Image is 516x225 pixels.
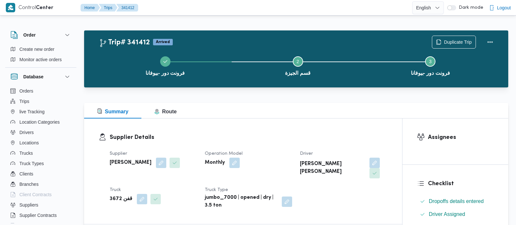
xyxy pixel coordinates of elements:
span: 3 [429,59,432,64]
h3: Database [23,73,43,81]
button: Trips [99,4,117,12]
span: Monitor active orders [19,56,62,63]
span: Driver [300,152,313,156]
span: Suppliers [19,201,38,209]
span: Duplicate Trip [444,38,472,46]
button: Actions [484,36,497,49]
div: Order [5,44,76,67]
button: Location Categories [8,117,74,127]
button: Duplicate Trip [432,36,476,49]
button: Clients [8,169,74,179]
button: 341412 [116,4,138,12]
span: live Tracking [19,108,45,116]
button: Home [81,4,100,12]
button: Trucks [8,148,74,158]
button: Trips [8,96,74,107]
svg: Step 1 is complete [163,59,168,64]
span: Truck Types [19,160,44,167]
span: Clients [19,170,33,178]
h3: Order [23,31,36,39]
button: Client Contracts [8,189,74,200]
h3: Checklist [428,179,494,188]
span: Logout [497,4,511,12]
span: قسم الجيزة [285,69,310,77]
span: Route [154,109,177,114]
h3: Assignees [428,133,494,142]
span: Summary [97,109,128,114]
span: Truck Type [205,188,228,192]
button: Supplier Contracts [8,210,74,220]
button: Suppliers [8,200,74,210]
span: Drivers [19,129,34,136]
button: Monitor active orders [8,54,74,65]
b: Monthly [205,159,225,167]
button: Logout [487,1,513,14]
b: jumbo_7000 | opened | dry | 3.5 ton [205,194,277,209]
button: Truck Types [8,158,74,169]
span: Locations [19,139,39,147]
button: قسم الجيزة [232,49,364,82]
button: Driver Assigned [417,209,494,219]
span: 2 [297,59,299,64]
b: [PERSON_NAME] [PERSON_NAME] [300,160,365,176]
span: فرونت دور -بيوفانا [411,69,450,77]
span: Trucks [19,149,33,157]
span: Operation Model [205,152,243,156]
span: Driver Assigned [429,211,465,217]
span: Dropoffs details entered [429,197,484,205]
span: Client Contracts [19,191,52,198]
b: Arrived [156,40,170,44]
img: X8yXhbKr1z7QwAAAABJRU5ErkJggg== [6,3,15,12]
span: Location Categories [19,118,60,126]
button: Create new order [8,44,74,54]
b: قفن 3672 [110,195,132,203]
h3: Supplier Details [110,133,388,142]
b: [PERSON_NAME] [110,159,151,167]
button: Dropoffs details entered [417,196,494,207]
button: Order [10,31,71,39]
span: Branches [19,180,38,188]
button: فرونت دور -بيوفانا [364,49,497,82]
span: Supplier [110,152,127,156]
b: Center [36,6,53,10]
span: Driver Assigned [429,210,465,218]
button: Orders [8,86,74,96]
button: Branches [8,179,74,189]
span: Supplier Contracts [19,211,57,219]
button: فرونت دور -بيوفانا [99,49,232,82]
button: Drivers [8,127,74,138]
h2: Trip# 341412 [99,39,150,47]
button: Database [10,73,71,81]
button: Locations [8,138,74,148]
span: Dark mode [456,5,483,10]
span: Arrived [153,39,173,45]
span: Truck [110,188,121,192]
span: Dropoffs details entered [429,198,484,204]
span: Trips [19,97,29,105]
span: Create new order [19,45,54,53]
button: live Tracking [8,107,74,117]
span: Orders [19,87,33,95]
span: فرونت دور -بيوفانا [146,69,185,77]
